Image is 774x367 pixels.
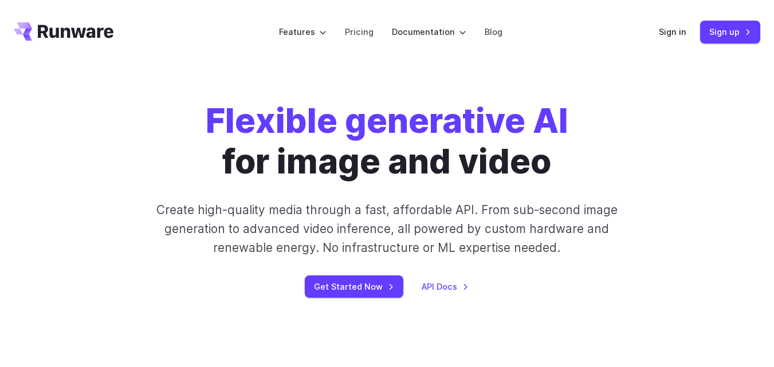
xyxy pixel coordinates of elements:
a: Sign up [700,21,760,43]
a: Sign in [659,25,686,38]
strong: Flexible generative AI [206,100,568,141]
p: Create high-quality media through a fast, affordable API. From sub-second image generation to adv... [148,200,626,258]
a: API Docs [422,280,469,293]
a: Go to / [14,22,113,41]
a: Blog [485,25,502,38]
a: Pricing [345,25,374,38]
label: Documentation [392,25,466,38]
a: Get Started Now [305,275,403,298]
label: Features [279,25,327,38]
h1: for image and video [206,101,568,182]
